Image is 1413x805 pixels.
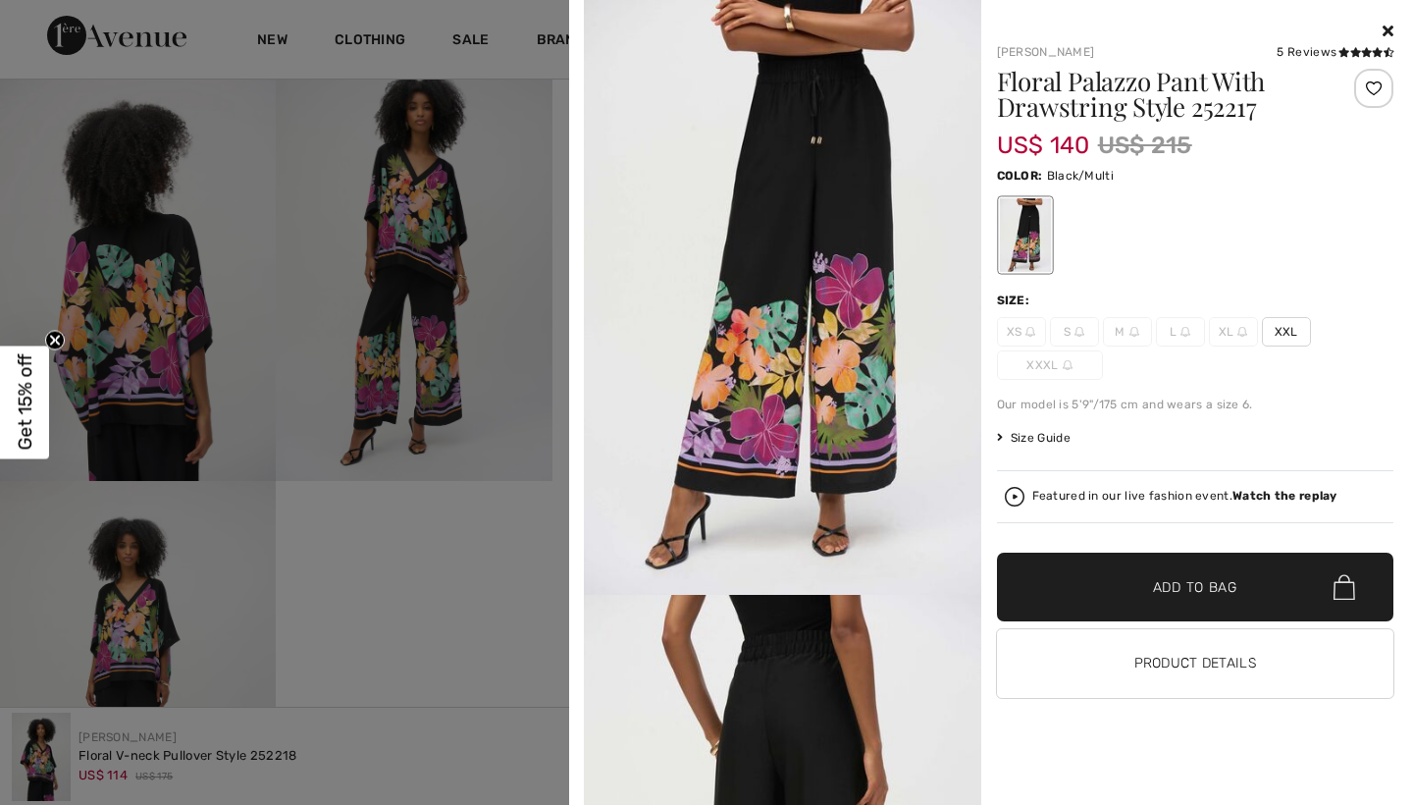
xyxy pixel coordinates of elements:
[997,553,1394,621] button: Add to Bag
[14,354,36,451] span: Get 15% off
[1180,327,1190,337] img: ring-m.svg
[997,317,1046,347] span: XS
[1237,327,1247,337] img: ring-m.svg
[997,396,1394,413] div: Our model is 5'9"/175 cm and wears a size 6.
[1103,317,1152,347] span: M
[45,14,85,31] span: Help
[1129,327,1139,337] img: ring-m.svg
[1153,577,1237,598] span: Add to Bag
[997,429,1071,447] span: Size Guide
[997,112,1090,159] span: US$ 140
[1032,490,1337,503] div: Featured in our live fashion event.
[1047,169,1114,183] span: Black/Multi
[1063,360,1073,370] img: ring-m.svg
[997,292,1034,309] div: Size:
[1156,317,1205,347] span: L
[1025,327,1035,337] img: ring-m.svg
[1005,487,1024,507] img: Watch the replay
[1098,128,1192,163] span: US$ 215
[1232,489,1337,503] strong: Watch the replay
[997,169,1043,183] span: Color:
[1277,43,1393,61] div: 5 Reviews
[1074,327,1084,337] img: ring-m.svg
[997,350,1103,380] span: XXXL
[1262,317,1311,347] span: XXL
[997,69,1328,120] h1: Floral Palazzo Pant With Drawstring Style 252217
[999,198,1050,272] div: Black/Multi
[1334,574,1355,600] img: Bag.svg
[1050,317,1099,347] span: S
[1209,317,1258,347] span: XL
[997,629,1394,698] button: Product Details
[45,331,65,350] button: Close teaser
[997,45,1095,59] a: [PERSON_NAME]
